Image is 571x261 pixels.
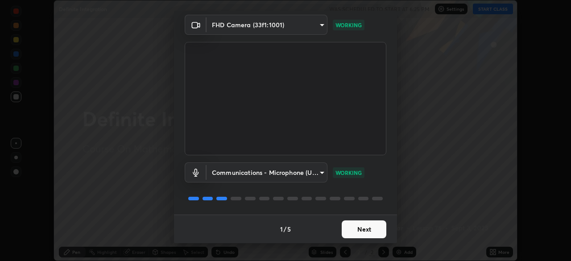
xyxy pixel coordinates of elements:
p: WORKING [335,169,362,177]
h4: / [284,224,286,234]
p: WORKING [335,21,362,29]
div: FHD Camera (33f1:1001) [207,162,327,182]
h4: 1 [280,224,283,234]
div: FHD Camera (33f1:1001) [207,15,327,35]
button: Next [342,220,386,238]
h4: 5 [287,224,291,234]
